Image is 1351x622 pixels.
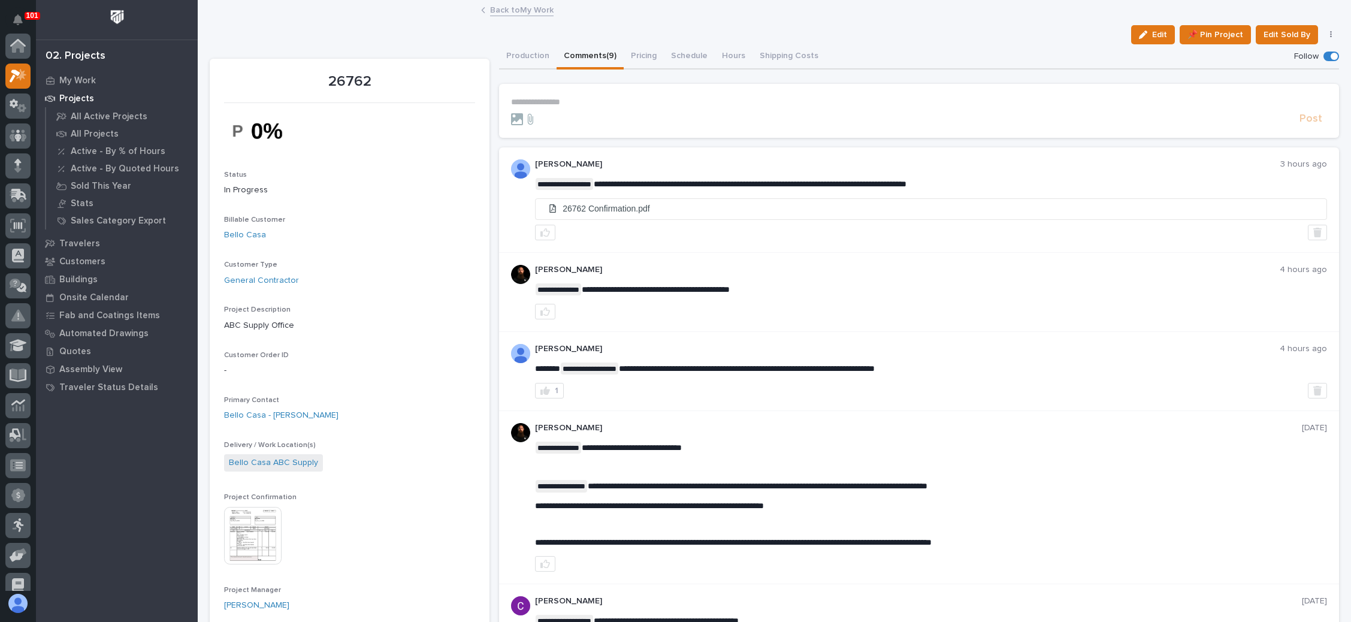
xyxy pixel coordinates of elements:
[71,181,131,192] p: Sold This Year
[224,587,281,594] span: Project Manager
[1131,25,1175,44] button: Edit
[535,265,1280,275] p: [PERSON_NAME]
[224,261,277,268] span: Customer Type
[59,76,96,86] p: My Work
[36,288,198,306] a: Onsite Calendar
[71,164,179,174] p: Active - By Quoted Hours
[36,270,198,288] a: Buildings
[535,159,1280,170] p: [PERSON_NAME]
[15,14,31,34] div: Notifications101
[5,7,31,32] button: Notifications
[490,2,554,16] a: Back toMy Work
[535,383,564,398] button: 1
[46,125,198,142] a: All Projects
[511,265,530,284] img: zmKUmRVDQjmBLfnAs97p
[36,71,198,89] a: My Work
[224,599,289,612] a: [PERSON_NAME]
[36,378,198,396] a: Traveler Status Details
[1280,159,1327,170] p: 3 hours ago
[5,591,31,616] button: users-avatar
[1256,25,1318,44] button: Edit Sold By
[59,328,149,339] p: Automated Drawings
[1264,28,1310,42] span: Edit Sold By
[535,225,555,240] button: like this post
[59,346,91,357] p: Quotes
[224,216,285,224] span: Billable Customer
[1308,383,1327,398] button: Delete post
[499,44,557,70] button: Production
[555,387,558,395] div: 1
[59,256,105,267] p: Customers
[1280,344,1327,354] p: 4 hours ago
[1302,423,1327,433] p: [DATE]
[1299,112,1322,126] span: Post
[71,111,147,122] p: All Active Projects
[71,129,119,140] p: All Projects
[535,344,1280,354] p: [PERSON_NAME]
[36,360,198,378] a: Assembly View
[106,6,128,28] img: Workspace Logo
[1308,225,1327,240] button: Delete post
[715,44,752,70] button: Hours
[224,442,316,449] span: Delivery / Work Location(s)
[511,159,530,179] img: AOh14GhUnP333BqRmXh-vZ-TpYZQaFVsuOFmGre8SRZf2A=s96-c
[535,556,555,572] button: like this post
[224,184,475,197] p: In Progress
[535,304,555,319] button: like this post
[664,44,715,70] button: Schedule
[224,397,279,404] span: Primary Contact
[36,252,198,270] a: Customers
[511,344,530,363] img: AOh14GhUnP333BqRmXh-vZ-TpYZQaFVsuOFmGre8SRZf2A=s96-c
[535,596,1302,606] p: [PERSON_NAME]
[1294,52,1319,62] p: Follow
[26,11,38,20] p: 101
[511,596,530,615] img: AItbvmm9XFGwq9MR7ZO9lVE1d7-1VhVxQizPsTd1Fh95=s96-c
[535,423,1302,433] p: [PERSON_NAME]
[46,160,198,177] a: Active - By Quoted Hours
[46,50,105,63] div: 02. Projects
[46,212,198,229] a: Sales Category Export
[59,238,100,249] p: Travelers
[624,44,664,70] button: Pricing
[1280,265,1327,275] p: 4 hours ago
[224,364,475,377] p: -
[71,198,93,209] p: Stats
[224,229,266,241] a: Bello Casa
[1187,28,1243,42] span: 📌 Pin Project
[1180,25,1251,44] button: 📌 Pin Project
[224,274,299,287] a: General Contractor
[224,319,475,332] p: ABC Supply Office
[59,382,158,393] p: Traveler Status Details
[59,274,98,285] p: Buildings
[59,93,94,104] p: Projects
[36,306,198,324] a: Fab and Coatings Items
[36,89,198,107] a: Projects
[224,409,338,422] a: Bello Casa - [PERSON_NAME]
[536,199,1326,219] a: 26762 Confirmation.pdf
[752,44,826,70] button: Shipping Costs
[59,292,129,303] p: Onsite Calendar
[36,234,198,252] a: Travelers
[1302,596,1327,606] p: [DATE]
[46,177,198,194] a: Sold This Year
[46,143,198,159] a: Active - By % of Hours
[224,494,297,501] span: Project Confirmation
[1152,29,1167,40] span: Edit
[1295,112,1327,126] button: Post
[511,423,530,442] img: zmKUmRVDQjmBLfnAs97p
[46,195,198,212] a: Stats
[36,324,198,342] a: Automated Drawings
[224,110,314,152] img: kB1EAQnBZvVAw_3UAkzLbrWkGu4IU60Sk3JjP51-opc
[224,171,247,179] span: Status
[224,352,289,359] span: Customer Order ID
[46,108,198,125] a: All Active Projects
[59,310,160,321] p: Fab and Coatings Items
[71,216,166,227] p: Sales Category Export
[557,44,624,70] button: Comments (9)
[229,457,318,469] a: Bello Casa ABC Supply
[224,306,291,313] span: Project Description
[36,342,198,360] a: Quotes
[224,73,475,90] p: 26762
[59,364,122,375] p: Assembly View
